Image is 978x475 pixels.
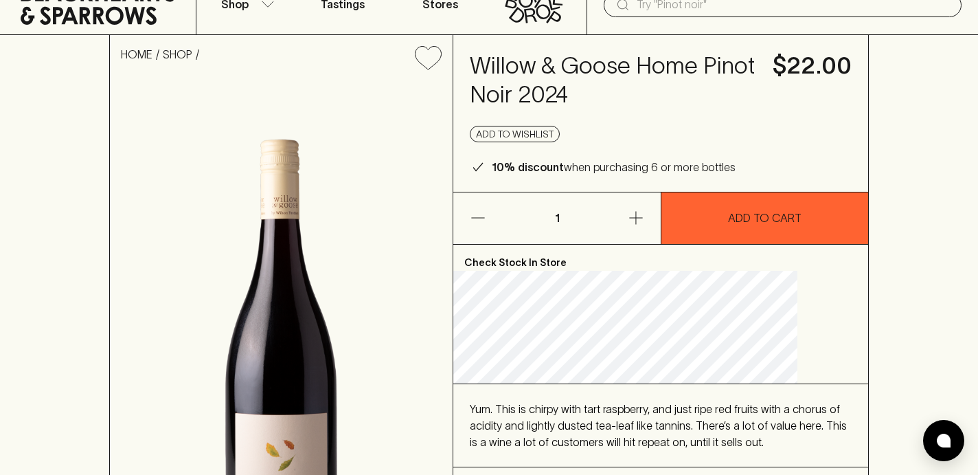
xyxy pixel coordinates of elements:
h4: $22.00 [773,52,852,80]
a: HOME [121,48,152,60]
h4: Willow & Goose Home Pinot Noir 2024 [470,52,756,109]
button: Add to wishlist [409,41,447,76]
button: Add to wishlist [470,126,560,142]
a: SHOP [163,48,192,60]
span: Yum. This is chirpy with tart raspberry, and just ripe red fruits with a chorus of acidity and li... [470,403,847,448]
p: 1 [541,192,573,244]
p: Check Stock In Store [453,245,868,271]
p: ADD TO CART [728,210,801,226]
p: when purchasing 6 or more bottles [492,159,736,175]
b: 10% discount [492,161,564,173]
img: bubble-icon [937,434,951,448]
button: ADD TO CART [661,192,868,244]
